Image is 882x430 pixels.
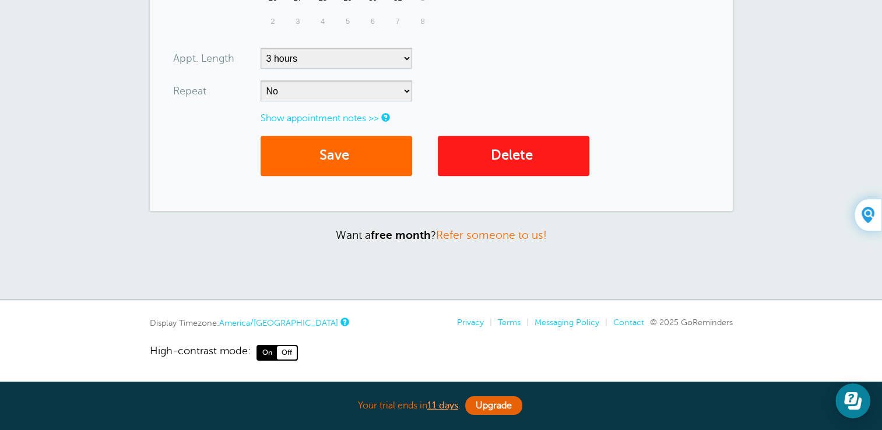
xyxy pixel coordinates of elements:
a: High-contrast mode: On Off [150,345,733,360]
div: Sunday, November 2 [261,10,286,33]
a: Messaging Policy [535,318,599,327]
div: Saturday, November 8 [410,10,435,33]
span: Off [277,346,297,359]
span: © 2025 GoReminders [650,318,733,327]
a: Refer someone to us! [436,229,547,241]
a: America/[GEOGRAPHIC_DATA] [219,318,338,327]
a: Terms [498,318,521,327]
label: Repeat [173,86,206,96]
li: | [599,318,607,327]
div: 3 [285,10,310,33]
span: High-contrast mode: [150,345,251,360]
div: Your trial ends in . [150,393,733,418]
span: On [258,346,277,359]
div: Friday, November 7 [385,10,410,33]
label: Appt. Length [173,53,234,64]
div: 8 [410,10,435,33]
li: | [484,318,492,327]
div: Thursday, November 6 [360,10,385,33]
p: Want a ? [150,228,733,242]
a: This is the timezone being used to display dates and times to you on this device. Click the timez... [340,318,347,326]
div: Tuesday, November 4 [310,10,335,33]
div: 4 [310,10,335,33]
a: Delete [438,136,589,176]
a: Contact [613,318,644,327]
a: Upgrade [465,396,522,415]
div: 6 [360,10,385,33]
strong: free month [371,229,431,241]
button: Save [261,136,412,176]
a: 11 days [427,400,458,411]
a: Privacy [457,318,484,327]
div: 5 [335,10,360,33]
a: Show appointment notes >> [261,113,379,124]
div: Monday, November 3 [285,10,310,33]
div: 2 [261,10,286,33]
iframe: Resource center [835,383,870,418]
div: Wednesday, November 5 [335,10,360,33]
div: 7 [385,10,410,33]
li: | [521,318,529,327]
a: Notes are for internal use only, and are not visible to your clients. [381,114,388,121]
div: Display Timezone: [150,318,347,328]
